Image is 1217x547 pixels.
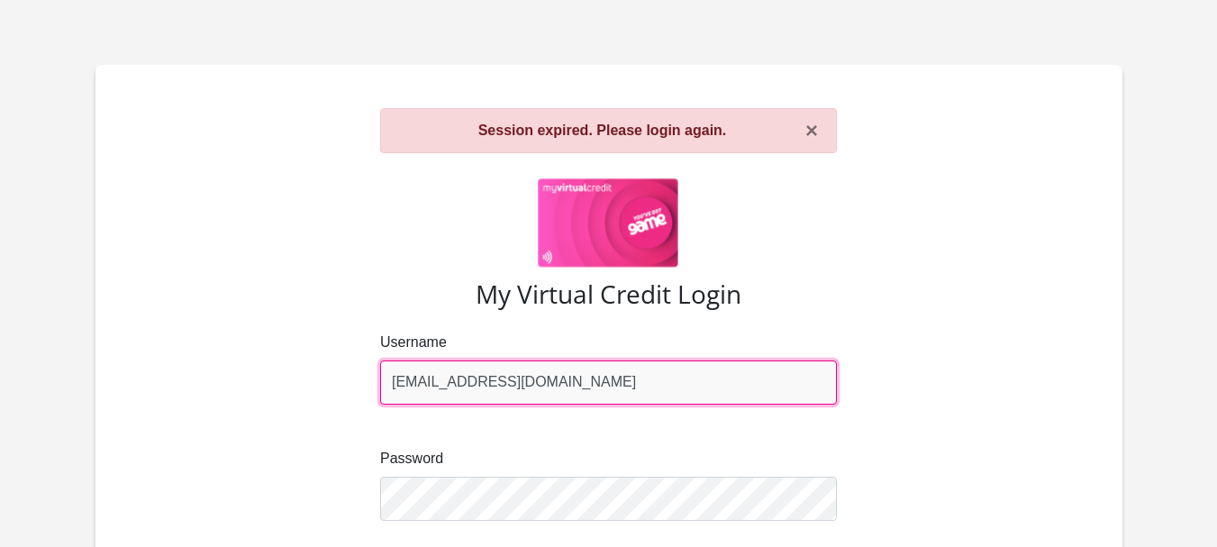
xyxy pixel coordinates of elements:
[805,120,818,141] button: ×
[139,279,1079,310] h3: My Virtual Credit Login
[380,332,837,353] label: Username
[380,448,837,470] label: Password
[380,360,837,405] input: Email
[538,178,679,269] img: game logo
[478,123,727,138] strong: Session expired. Please login again.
